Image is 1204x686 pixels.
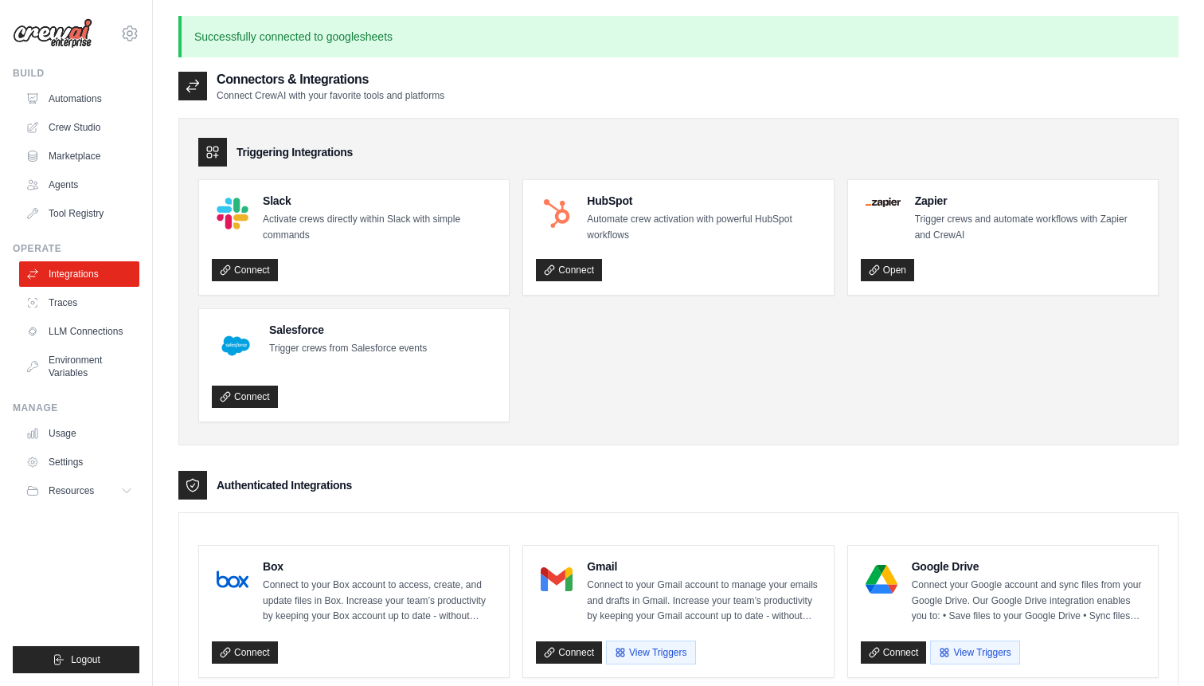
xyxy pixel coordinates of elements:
p: Connect CrewAI with your favorite tools and platforms [217,89,444,102]
img: Salesforce Logo [217,327,255,365]
p: Automate crew activation with powerful HubSpot workflows [587,212,820,243]
h3: Authenticated Integrations [217,477,352,493]
a: Environment Variables [19,347,139,386]
p: Activate crews directly within Slack with simple commands [263,212,496,243]
h3: Triggering Integrations [236,144,353,160]
a: Integrations [19,261,139,287]
a: Connect [212,386,278,408]
a: Traces [19,290,139,316]
a: Connect [212,641,278,664]
button: Logout [13,646,139,673]
img: HubSpot Logo [541,198,573,229]
a: Crew Studio [19,115,139,140]
h4: Zapier [915,193,1145,209]
button: Resources [19,478,139,504]
div: Operate [13,242,139,255]
a: Connect [212,259,278,281]
span: Logout [71,653,100,666]
a: Connect [861,641,927,664]
h4: Gmail [587,559,820,574]
img: Google Drive Logo [866,563,897,595]
a: Open [861,259,914,281]
img: Logo [13,18,92,49]
a: Settings [19,449,139,475]
h4: Google Drive [912,559,1145,574]
p: Connect your Google account and sync files from your Google Drive. Our Google Drive integration e... [912,578,1145,625]
img: Zapier Logo [866,198,901,207]
p: Trigger crews and automate workflows with Zapier and CrewAI [915,212,1145,243]
h4: Slack [263,193,496,209]
div: Build [13,67,139,80]
a: Automations [19,86,139,112]
img: Gmail Logo [541,563,573,595]
button: View Triggers [930,641,1019,664]
p: Successfully connected to googlesheets [178,16,1179,57]
img: Box Logo [217,563,248,595]
a: Tool Registry [19,201,139,226]
button: View Triggers [606,641,695,664]
a: Connect [536,259,602,281]
a: Marketplace [19,143,139,169]
a: Connect [536,641,602,664]
p: Connect to your Gmail account to manage your emails and drafts in Gmail. Increase your team’s pro... [587,578,820,625]
div: Manage [13,402,139,414]
a: Usage [19,421,139,446]
a: Agents [19,172,139,198]
h4: HubSpot [587,193,820,209]
span: Resources [49,484,94,497]
a: LLM Connections [19,319,139,344]
p: Connect to your Box account to access, create, and update files in Box. Increase your team’s prod... [263,578,496,625]
h4: Salesforce [269,322,427,338]
h2: Connectors & Integrations [217,70,444,89]
img: Slack Logo [217,198,248,229]
p: Trigger crews from Salesforce events [269,341,427,357]
h4: Box [263,559,496,574]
